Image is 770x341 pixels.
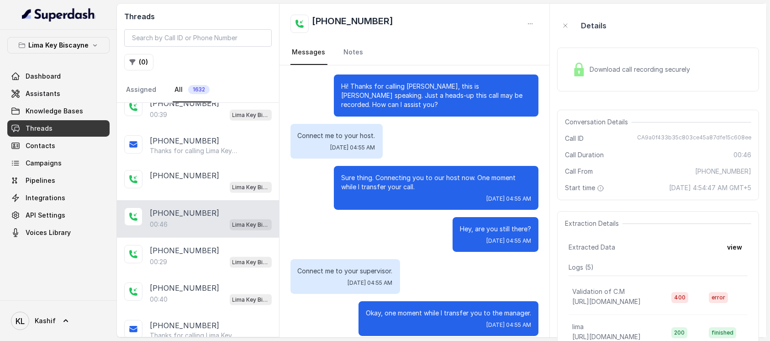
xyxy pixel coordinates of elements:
nav: Tabs [124,78,272,102]
span: [URL][DOMAIN_NAME] [572,298,641,305]
a: Assigned [124,78,158,102]
a: API Settings [7,207,110,224]
a: Voices Library [7,224,110,241]
a: Messages [290,40,327,65]
p: 00:46 [150,220,168,229]
span: Voices Library [26,228,71,237]
span: Start time [565,183,606,192]
a: Dashboard [7,68,110,85]
img: light.svg [22,7,95,22]
p: [PHONE_NUMBER] [150,320,219,331]
p: Connect me to your host. [298,131,375,140]
p: Logs ( 5 ) [569,263,748,272]
a: All1632 [173,78,211,102]
p: Thanks for calling Lima Key Biscayne! Want to pick up your order? [URL][DOMAIN_NAME] Call managed... [150,331,237,340]
span: CA9a0f433b35c803ce45a87dfe15c608ee [637,134,751,143]
span: Contacts [26,141,55,150]
p: Connect me to your supervisor. [298,266,393,276]
a: Contacts [7,138,110,154]
span: Pipelines [26,176,55,185]
span: [DATE] 04:55 AM [486,195,531,202]
span: Extracted Data [569,243,615,252]
span: Integrations [26,193,65,202]
p: Sure thing. Connecting you to our host now. One moment while I transfer your call. [341,173,531,192]
span: Conversation Details [565,117,632,127]
p: Lima Key Biscayne / EN [232,295,269,304]
text: KL [16,316,25,326]
span: Call From [565,167,593,176]
a: Notes [342,40,365,65]
span: Kashif [35,316,56,325]
p: Lima Key Biscayne / EN [232,258,269,267]
p: Lima Key Biscayne / EN [232,183,269,192]
p: [PHONE_NUMBER] [150,170,219,181]
p: Okay, one moment while I transfer you to the manager. [366,309,531,318]
p: lima [572,322,584,331]
p: Hi! Thanks for calling [PERSON_NAME], this is [PERSON_NAME] speaking. Just a heads-up this call m... [341,82,531,109]
span: Knowledge Bases [26,107,83,116]
p: Lima Key Biscayne / EN [232,111,269,120]
a: Assistants [7,85,110,102]
p: [PHONE_NUMBER] [150,282,219,293]
a: Threads [7,120,110,137]
a: Integrations [7,190,110,206]
span: Extraction Details [565,219,622,228]
span: error [709,292,728,303]
p: [PHONE_NUMBER] [150,208,219,218]
a: Pipelines [7,172,110,189]
p: Lima Key Biscayne [28,40,89,51]
span: [DATE] 4:54:47 AM GMT+5 [669,183,751,192]
img: Lock Icon [572,63,586,76]
p: Hey, are you still there? [460,224,531,234]
span: [PHONE_NUMBER] [695,167,751,176]
nav: Tabs [290,40,539,65]
span: finished [709,327,736,338]
p: Thanks for calling Lima Key Biscayne! Want to make a reservation? [URL][DOMAIN_NAME] Call managed... [150,146,237,155]
button: view [722,239,748,256]
span: [DATE] 04:55 AM [486,321,531,329]
span: Dashboard [26,72,61,81]
p: Details [581,20,607,31]
span: Call ID [565,134,584,143]
span: Campaigns [26,159,62,168]
p: Validation of C.M [572,287,625,296]
span: 400 [671,292,688,303]
h2: Threads [124,11,272,22]
span: Download call recording securely [590,65,694,74]
input: Search by Call ID or Phone Number [124,29,272,47]
h2: [PHONE_NUMBER] [312,15,394,33]
span: Assistants [26,89,60,98]
p: 00:39 [150,110,167,119]
span: Threads [26,124,53,133]
span: [DATE] 04:55 AM [348,279,393,287]
a: Campaigns [7,155,110,171]
span: Call Duration [565,150,604,160]
span: [DATE] 04:55 AM [331,144,375,151]
span: [URL][DOMAIN_NAME] [572,333,641,341]
span: 00:46 [733,150,751,160]
p: [PHONE_NUMBER] [150,98,219,109]
span: [DATE] 04:55 AM [486,237,531,245]
p: Lima Key Biscayne / EN [232,220,269,229]
span: API Settings [26,211,65,220]
p: 00:29 [150,257,167,266]
a: Knowledge Bases [7,103,110,119]
p: [PHONE_NUMBER] [150,135,219,146]
a: Kashif [7,308,110,334]
span: 1632 [188,85,210,94]
p: [PHONE_NUMBER] [150,245,219,256]
p: 00:40 [150,295,168,304]
span: 200 [671,327,687,338]
button: Lima Key Biscayne [7,37,110,53]
button: (0) [124,54,153,70]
